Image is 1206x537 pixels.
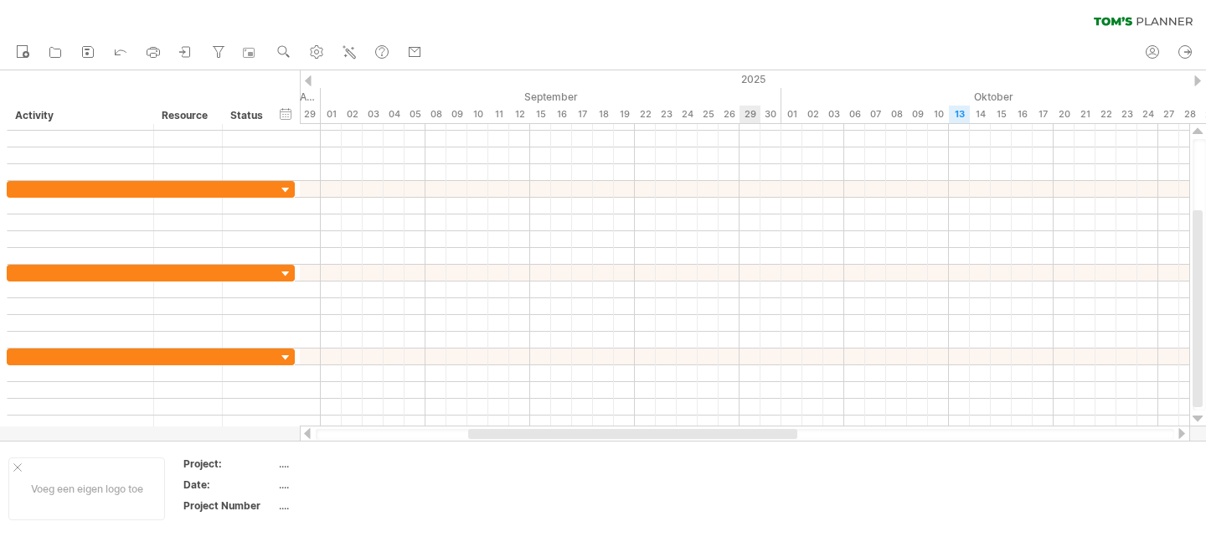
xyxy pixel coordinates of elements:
[342,106,363,123] div: dinsdag, 2 September 2025
[614,106,635,123] div: vrijdag, 19 September 2025
[300,106,321,123] div: vrijdag, 29 Augustus 2025
[162,107,213,124] div: Resource
[1033,106,1054,123] div: vrijdag, 17 Oktober 2025
[1054,106,1075,123] div: maandag, 20 Oktober 2025
[530,106,551,123] div: maandag, 15 September 2025
[635,106,656,123] div: maandag, 22 September 2025
[698,106,719,123] div: donderdag, 25 September 2025
[1012,106,1033,123] div: donderdag, 16 Oktober 2025
[865,106,886,123] div: dinsdag, 7 Oktober 2025
[183,457,276,471] div: Project:
[740,106,760,123] div: maandag, 29 September 2025
[405,106,425,123] div: vrijdag, 5 September 2025
[802,106,823,123] div: donderdag, 2 Oktober 2025
[279,498,420,513] div: ....
[363,106,384,123] div: woensdag, 3 September 2025
[593,106,614,123] div: donderdag, 18 September 2025
[572,106,593,123] div: woensdag, 17 September 2025
[321,106,342,123] div: maandag, 1 September 2025
[1158,106,1179,123] div: maandag, 27 Oktober 2025
[15,107,144,124] div: Activity
[488,106,509,123] div: donderdag, 11 September 2025
[1095,106,1116,123] div: woensdag, 22 Oktober 2025
[279,478,420,492] div: ....
[844,106,865,123] div: maandag, 6 Oktober 2025
[823,106,844,123] div: vrijdag, 3 Oktober 2025
[760,106,781,123] div: dinsdag, 30 September 2025
[321,88,781,106] div: September 2025
[446,106,467,123] div: dinsdag, 9 September 2025
[183,478,276,492] div: Date:
[928,106,949,123] div: vrijdag, 10 Oktober 2025
[677,106,698,123] div: woensdag, 24 September 2025
[886,106,907,123] div: woensdag, 8 Oktober 2025
[1137,106,1158,123] div: vrijdag, 24 Oktober 2025
[719,106,740,123] div: vrijdag, 26 September 2025
[8,457,165,520] div: Voeg een eigen logo toe
[656,106,677,123] div: dinsdag, 23 September 2025
[907,106,928,123] div: donderdag, 9 Oktober 2025
[467,106,488,123] div: woensdag, 10 September 2025
[230,107,267,124] div: Status
[949,106,970,123] div: maandag, 13 Oktober 2025
[384,106,405,123] div: donderdag, 4 September 2025
[1116,106,1137,123] div: donderdag, 23 Oktober 2025
[781,106,802,123] div: woensdag, 1 Oktober 2025
[970,106,991,123] div: dinsdag, 14 Oktober 2025
[509,106,530,123] div: vrijdag, 12 September 2025
[1179,106,1200,123] div: dinsdag, 28 Oktober 2025
[425,106,446,123] div: maandag, 8 September 2025
[183,498,276,513] div: Project Number
[279,457,420,471] div: ....
[991,106,1012,123] div: woensdag, 15 Oktober 2025
[1075,106,1095,123] div: dinsdag, 21 Oktober 2025
[551,106,572,123] div: dinsdag, 16 September 2025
